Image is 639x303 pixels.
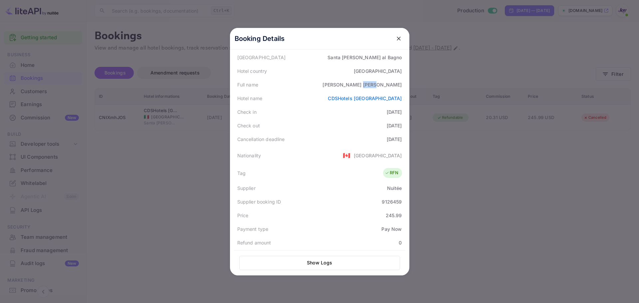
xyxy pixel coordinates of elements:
div: [GEOGRAPHIC_DATA] [354,68,402,75]
div: 245.99 [386,212,402,219]
span: United States [343,149,350,161]
div: Pay Now [381,226,402,232]
div: Check out [237,122,260,129]
div: Hotel name [237,95,263,102]
div: Nuitée [387,185,402,192]
div: Nationality [237,152,261,159]
div: 9126459 [382,198,402,205]
a: CDSHotels [GEOGRAPHIC_DATA] [328,95,402,101]
div: Refund amount [237,239,271,246]
p: Booking Details [235,34,285,44]
div: Supplier booking ID [237,198,281,205]
button: close [393,33,405,45]
div: 0 [399,239,402,246]
div: [DATE] [387,108,402,115]
div: Hotel country [237,68,267,75]
div: Full name [237,81,258,88]
div: Check in [237,108,257,115]
div: [DATE] [387,136,402,143]
div: Santa [PERSON_NAME] al Bagno [327,54,402,61]
div: Price [237,212,249,219]
button: Show Logs [239,256,400,270]
div: Tag [237,170,246,177]
div: [DATE] [387,122,402,129]
div: [PERSON_NAME] [PERSON_NAME] [322,81,402,88]
div: Cancellation deadline [237,136,285,143]
div: [GEOGRAPHIC_DATA] [354,152,402,159]
div: RFN [385,170,398,176]
div: Payment type [237,226,269,232]
div: [GEOGRAPHIC_DATA] [237,54,286,61]
div: Supplier [237,185,256,192]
